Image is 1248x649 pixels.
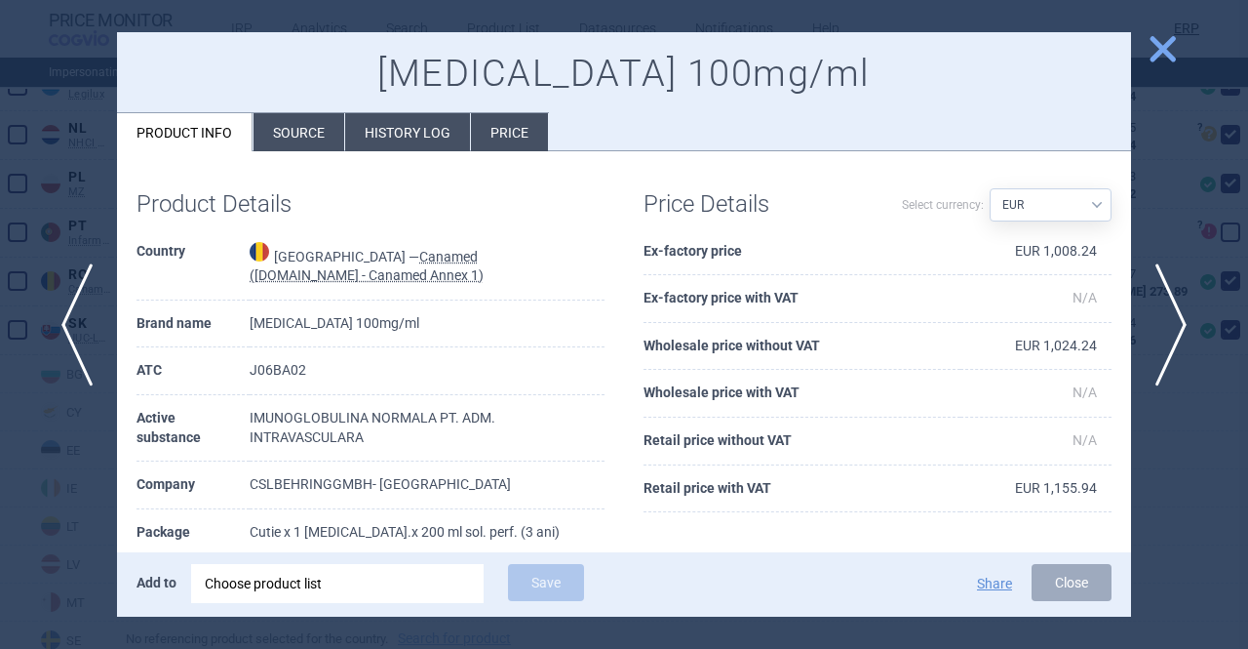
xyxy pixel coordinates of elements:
[136,395,250,462] th: Active substance
[1072,385,1097,400] span: N/A
[136,462,250,509] th: Company
[136,509,250,557] th: Package
[960,466,1111,513] td: EUR 1,155.94
[250,301,604,348] td: [MEDICAL_DATA] 100mg/ml
[643,418,960,466] th: Retail price without VAT
[191,564,484,603] div: Choose product list
[643,466,960,513] th: Retail price with VAT
[1072,290,1097,305] span: N/A
[205,564,470,603] div: Choose product list
[136,52,1111,97] h1: [MEDICAL_DATA] 100mg/ml
[250,228,604,301] td: [GEOGRAPHIC_DATA] —
[136,347,250,395] th: ATC
[471,113,548,151] li: Price
[345,113,470,151] li: History log
[117,113,253,151] li: Product info
[136,301,250,348] th: Brand name
[250,462,604,509] td: CSLBEHRINGGMBH- [GEOGRAPHIC_DATA]
[250,395,604,462] td: IMUNOGLOBULINA NORMALA PT. ADM. INTRAVASCULARA
[136,228,250,301] th: Country
[960,228,1111,276] td: EUR 1,008.24
[1032,564,1111,601] button: Close
[643,190,877,219] h1: Price Details
[136,564,176,601] p: Add to
[643,323,960,371] th: Wholesale price without VAT
[977,577,1012,590] button: Share
[136,190,370,219] h1: Product Details
[250,347,604,395] td: J06BA02
[1072,432,1097,448] span: N/A
[643,228,960,276] th: Ex-factory price
[902,188,984,222] label: Select currency:
[253,113,344,151] li: Source
[960,323,1111,371] td: EUR 1,024.24
[643,275,960,323] th: Ex-factory price with VAT
[250,509,604,557] td: Cutie x 1 [MEDICAL_DATA].x 200 ml sol. perf. (3 ani)
[508,564,584,601] button: Save
[643,370,960,418] th: Wholesale price with VAT
[250,242,269,262] img: Romania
